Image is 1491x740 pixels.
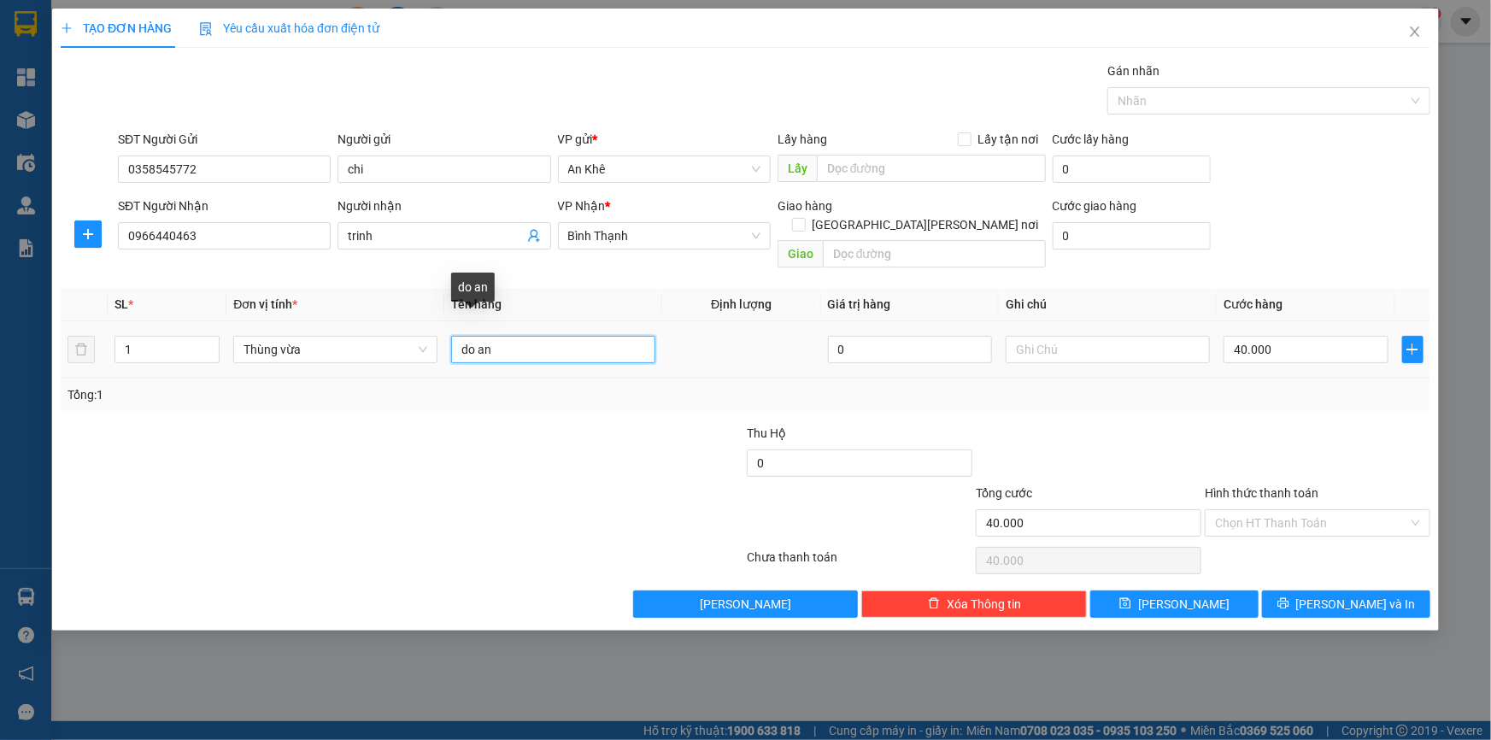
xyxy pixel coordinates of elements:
[233,297,297,311] span: Đơn vị tính
[1205,486,1318,500] label: Hình thức thanh toán
[1053,199,1137,213] label: Cước giao hàng
[778,240,823,267] span: Giao
[747,426,786,440] span: Thu Hộ
[861,590,1087,618] button: deleteXóa Thông tin
[1138,595,1230,614] span: [PERSON_NAME]
[633,590,859,618] button: [PERSON_NAME]
[976,486,1032,500] span: Tổng cước
[1402,336,1423,363] button: plus
[806,215,1046,234] span: [GEOGRAPHIC_DATA][PERSON_NAME] nơi
[823,240,1046,267] input: Dọc đường
[1408,25,1422,38] span: close
[68,385,576,404] div: Tổng: 1
[1119,597,1131,611] span: save
[558,130,771,149] div: VP gửi
[828,297,891,311] span: Giá trị hàng
[199,22,213,36] img: icon
[568,156,760,182] span: An Khê
[1053,132,1130,146] label: Cước lấy hàng
[118,197,331,215] div: SĐT Người Nhận
[778,155,817,182] span: Lấy
[75,227,101,241] span: plus
[568,223,760,249] span: Bình Thạnh
[700,595,791,614] span: [PERSON_NAME]
[527,229,541,243] span: user-add
[828,336,993,363] input: 0
[1090,590,1259,618] button: save[PERSON_NAME]
[118,130,331,149] div: SĐT Người Gửi
[338,130,550,149] div: Người gửi
[947,595,1021,614] span: Xóa Thông tin
[338,197,550,215] div: Người nhận
[451,336,655,363] input: VD: Bàn, Ghế
[451,273,495,302] div: do an
[999,288,1217,321] th: Ghi chú
[778,199,832,213] span: Giao hàng
[244,337,427,362] span: Thùng vừa
[558,199,606,213] span: VP Nhận
[1053,222,1211,250] input: Cước giao hàng
[61,22,73,34] span: plus
[817,155,1046,182] input: Dọc đường
[1006,336,1210,363] input: Ghi Chú
[68,336,95,363] button: delete
[971,130,1046,149] span: Lấy tận nơi
[74,220,102,248] button: plus
[114,297,128,311] span: SL
[746,548,975,578] div: Chưa thanh toán
[1277,597,1289,611] span: printer
[1107,64,1159,78] label: Gán nhãn
[1224,297,1283,311] span: Cước hàng
[711,297,772,311] span: Định lượng
[199,21,379,35] span: Yêu cầu xuất hóa đơn điện tử
[778,132,827,146] span: Lấy hàng
[1391,9,1439,56] button: Close
[1053,156,1211,183] input: Cước lấy hàng
[928,597,940,611] span: delete
[1262,590,1430,618] button: printer[PERSON_NAME] và In
[1403,343,1423,356] span: plus
[1296,595,1416,614] span: [PERSON_NAME] và In
[61,21,172,35] span: TẠO ĐƠN HÀNG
